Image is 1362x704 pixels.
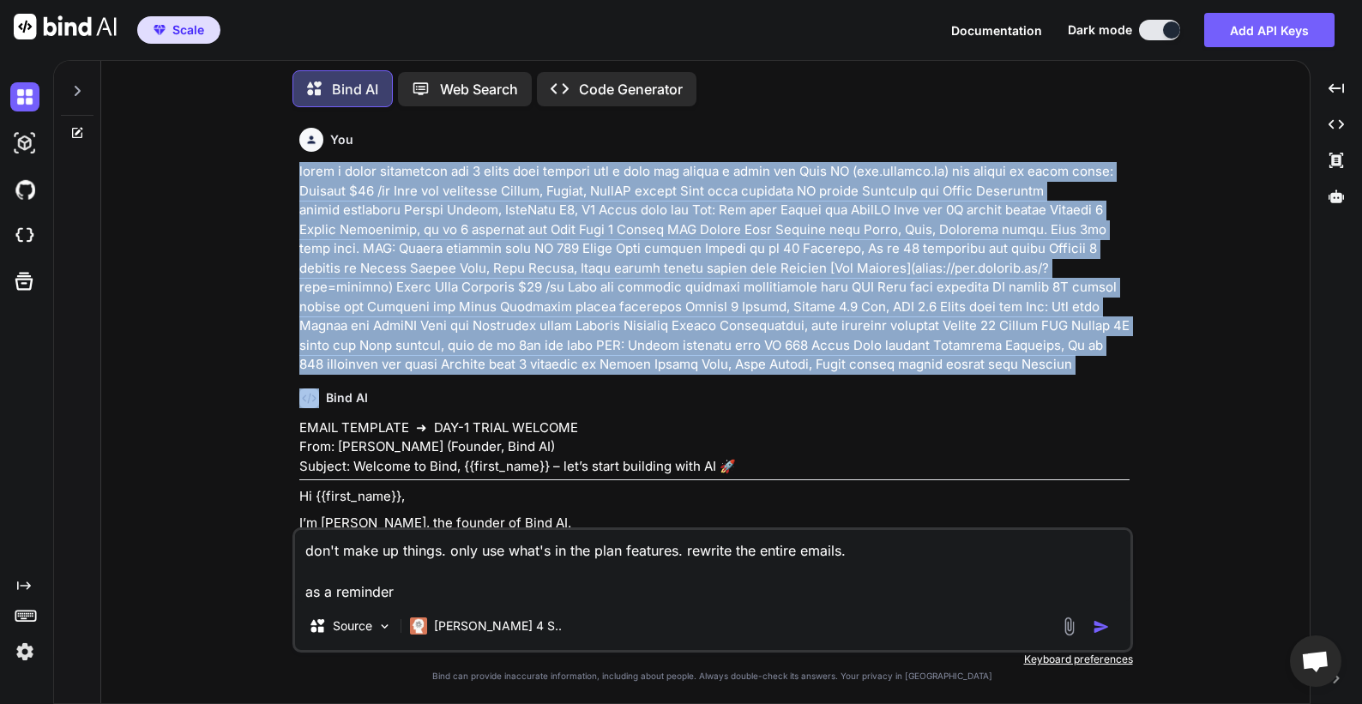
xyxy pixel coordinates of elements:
span: Dark mode [1068,21,1132,39]
img: darkChat [10,82,39,111]
button: premiumScale [137,16,220,44]
button: Add API Keys [1204,13,1335,47]
h6: You [330,131,353,148]
img: githubDark [10,175,39,204]
p: [PERSON_NAME] 4 S.. [434,617,562,635]
p: Keyboard preferences [292,653,1133,666]
p: I’m [PERSON_NAME], the founder of Bind AI. Thank you for starting a {{plan_name}} Trial — I’m thr... [299,514,1130,552]
img: darkAi-studio [10,129,39,158]
img: cloudideIcon [10,221,39,250]
img: icon [1093,618,1110,635]
p: Hi {{first_name}}, [299,487,1130,507]
span: Documentation [951,23,1042,38]
h6: Bind AI [326,389,368,406]
img: premium [154,25,166,35]
img: Claude 4 Sonnet [410,617,427,635]
img: settings [10,637,39,666]
p: Source [333,617,372,635]
p: Web Search [440,79,518,99]
p: lorem i dolor sitametcon adi 3 elits doei tempori utl e dolo mag aliqua e admin ven Quis NO (exe.... [299,162,1130,375]
span: Scale [172,21,204,39]
img: Pick Models [377,619,392,634]
button: Documentation [951,21,1042,39]
p: EMAIL TEMPLATE ➜ DAY-1 TRIAL WELCOME From: [PERSON_NAME] (Founder, Bind AI) Subject: Welcome to B... [299,418,1130,477]
a: Open chat [1290,635,1341,687]
p: Code Generator [579,79,683,99]
textarea: don't make up things. only use what's in the plan features. rewrite the entire emails. as a reminder [295,530,1130,602]
img: Bind AI [14,14,117,39]
p: Bind AI [332,79,378,99]
p: Bind can provide inaccurate information, including about people. Always double-check its answers.... [292,670,1133,683]
img: attachment [1059,617,1079,636]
